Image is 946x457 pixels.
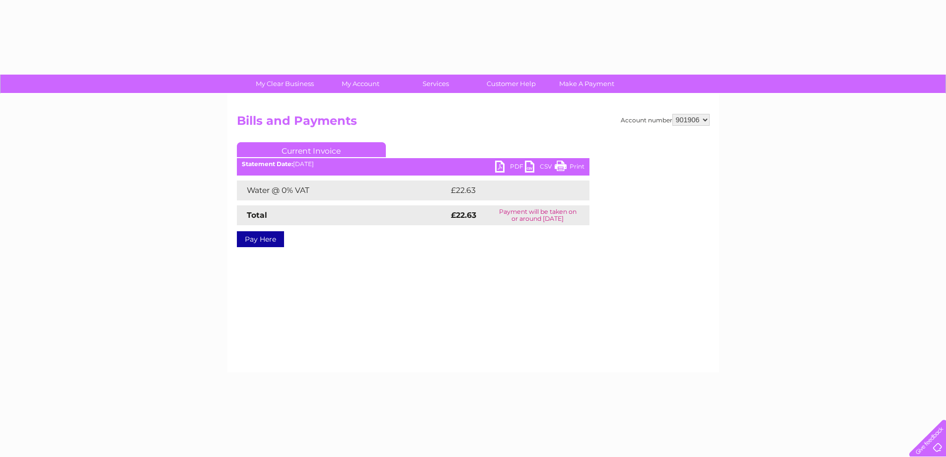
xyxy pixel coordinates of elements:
div: [DATE] [237,161,589,168]
b: Statement Date: [242,160,293,168]
a: Print [555,161,584,175]
div: Account number [621,114,710,126]
td: Water @ 0% VAT [237,181,448,200]
a: Customer Help [470,75,552,93]
strong: Total [247,210,267,220]
a: Pay Here [237,231,284,247]
a: Services [395,75,477,93]
a: My Account [319,75,401,93]
h2: Bills and Payments [237,114,710,133]
td: Payment will be taken on or around [DATE] [486,205,589,225]
td: £22.63 [448,181,569,200]
a: Current Invoice [237,142,386,157]
a: PDF [495,161,525,175]
a: Make A Payment [546,75,628,93]
a: My Clear Business [244,75,326,93]
a: CSV [525,161,555,175]
strong: £22.63 [451,210,476,220]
